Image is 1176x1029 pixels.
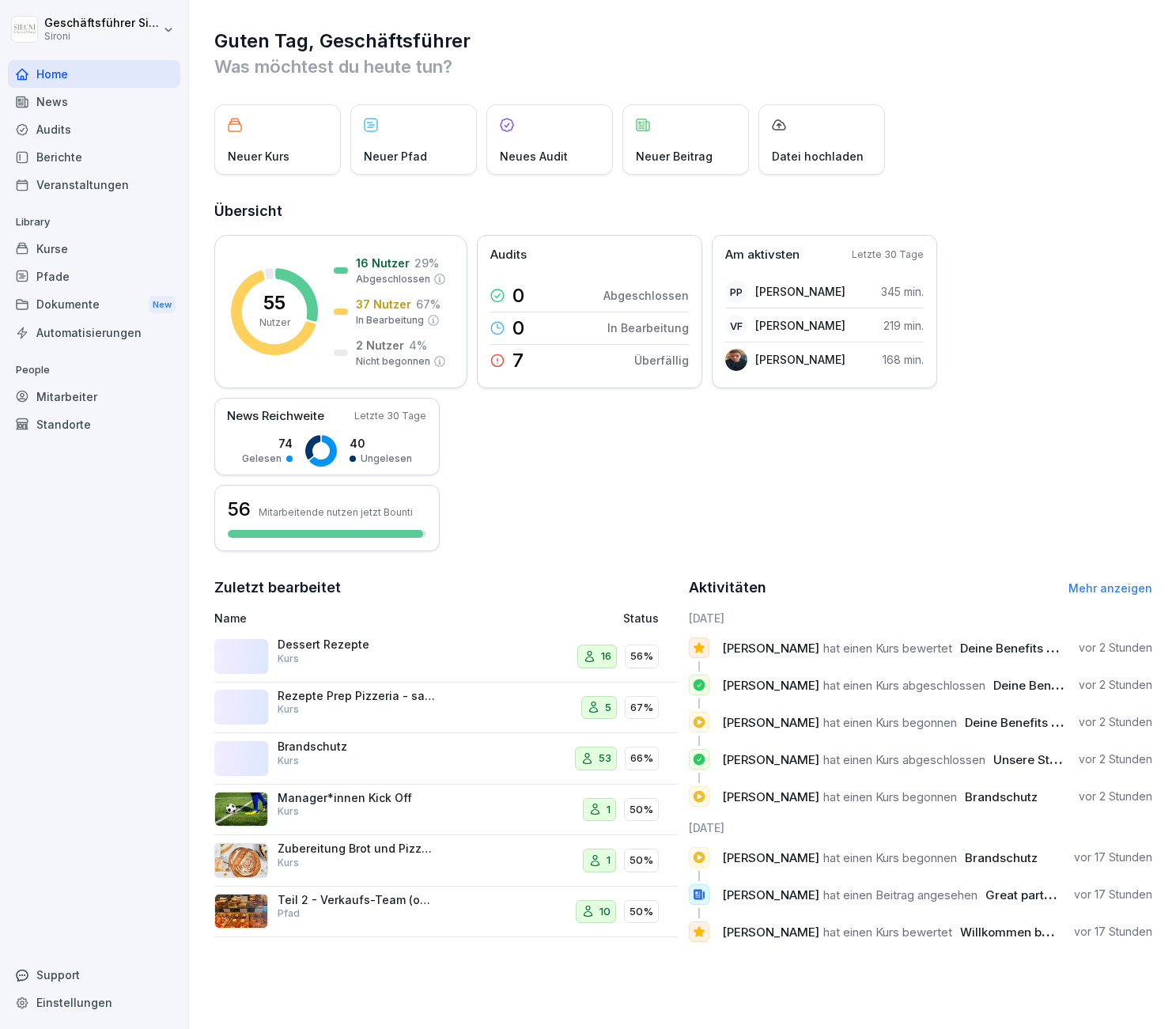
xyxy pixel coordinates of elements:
[259,506,413,518] p: Mitarbeitende nutzen jetzt Bounti
[214,631,678,683] a: Dessert RezepteKurs1656%
[228,496,251,523] h3: 56
[414,255,439,271] p: 29 %
[630,700,653,716] p: 67%
[44,17,160,30] p: Geschäftsführer Sironi
[8,210,180,235] p: Library
[8,290,180,320] a: DokumenteNew
[607,853,611,868] p: 1
[214,610,498,626] p: Name
[823,887,977,902] span: hat einen Beitrag angesehen
[722,887,819,902] span: [PERSON_NAME]
[965,850,1038,865] span: Brandschutz
[512,286,524,305] p: 0
[490,246,527,264] p: Audits
[214,843,268,878] img: w9nobtcttnghg4wslidxrrlr.png
[755,283,845,300] p: [PERSON_NAME]
[630,802,653,818] p: 50%
[8,88,180,115] a: News
[722,678,819,693] span: [PERSON_NAME]
[8,290,180,320] div: Dokumente
[960,641,1100,656] span: Deine Benefits bei Sironi
[8,263,180,290] a: Pfade
[44,31,160,42] p: Sironi
[722,850,819,865] span: [PERSON_NAME]
[242,435,293,452] p: 74
[1079,677,1152,693] p: vor 2 Stunden
[214,28,1152,54] h1: Guten Tag, Geschäftsführer
[725,315,747,337] div: VF
[823,715,957,730] span: hat einen Kurs begonnen
[1068,581,1152,595] a: Mehr anzeigen
[228,148,289,165] p: Neuer Kurs
[883,351,924,368] p: 168 min.
[1074,849,1152,865] p: vor 17 Stunden
[242,452,282,466] p: Gelesen
[1079,714,1152,730] p: vor 2 Stunden
[755,351,845,368] p: [PERSON_NAME]
[8,235,180,263] a: Kurse
[8,410,180,438] a: Standorte
[636,148,713,165] p: Neuer Beitrag
[8,358,180,383] p: People
[605,700,611,716] p: 5
[8,319,180,346] a: Automatisierungen
[823,850,957,865] span: hat einen Kurs begonnen
[278,842,436,856] p: Zubereitung Brot und Pizzaboden
[689,577,766,599] h2: Aktivitäten
[227,407,324,426] p: News Reichweite
[356,354,430,369] p: Nicht begonnen
[965,715,1105,730] span: Deine Benefits bei Sironi
[278,637,436,652] p: Dessert Rezepte
[214,835,678,887] a: Zubereitung Brot und PizzabodenKurs150%
[689,610,1152,626] h6: [DATE]
[356,337,404,354] p: 2 Nutzer
[500,148,568,165] p: Neues Audit
[263,293,285,312] p: 55
[599,904,611,920] p: 10
[278,893,436,907] p: Teil 2 - Verkaufs-Team (ohne Kaffee)
[689,819,1152,836] h6: [DATE]
[623,610,659,626] p: Status
[259,316,290,330] p: Nutzer
[823,789,957,804] span: hat einen Kurs begonnen
[278,652,299,666] p: Kurs
[364,148,427,165] p: Neuer Pfad
[8,60,180,88] a: Home
[512,319,524,338] p: 0
[409,337,427,354] p: 4 %
[965,789,1038,804] span: Brandschutz
[630,904,653,920] p: 50%
[634,352,689,369] p: Überfällig
[8,171,180,199] a: Veranstaltungen
[722,752,819,767] span: [PERSON_NAME]
[278,906,300,921] p: Pfad
[149,296,176,314] div: New
[725,349,747,371] img: n72xwrccg3abse2lkss7jd8w.png
[755,317,845,334] p: [PERSON_NAME]
[8,989,180,1016] a: Einstellungen
[993,678,1133,693] span: Deine Benefits bei Sironi
[356,255,410,271] p: 16 Nutzer
[361,452,412,466] p: Ungelesen
[603,287,689,304] p: Abgeschlossen
[8,143,180,171] a: Berichte
[8,383,180,410] a: Mitarbeiter
[722,641,819,656] span: [PERSON_NAME]
[599,751,611,766] p: 53
[722,925,819,940] span: [PERSON_NAME]
[356,313,424,327] p: In Bearbeitung
[722,789,819,804] span: [PERSON_NAME]
[1079,789,1152,804] p: vor 2 Stunden
[214,683,678,734] a: Rezepte Prep Pizzeria - salzigKurs567%
[722,715,819,730] span: [PERSON_NAME]
[601,649,611,664] p: 16
[356,296,411,312] p: 37 Nutzer
[8,115,180,143] a: Audits
[278,702,299,717] p: Kurs
[356,272,430,286] p: Abgeschlossen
